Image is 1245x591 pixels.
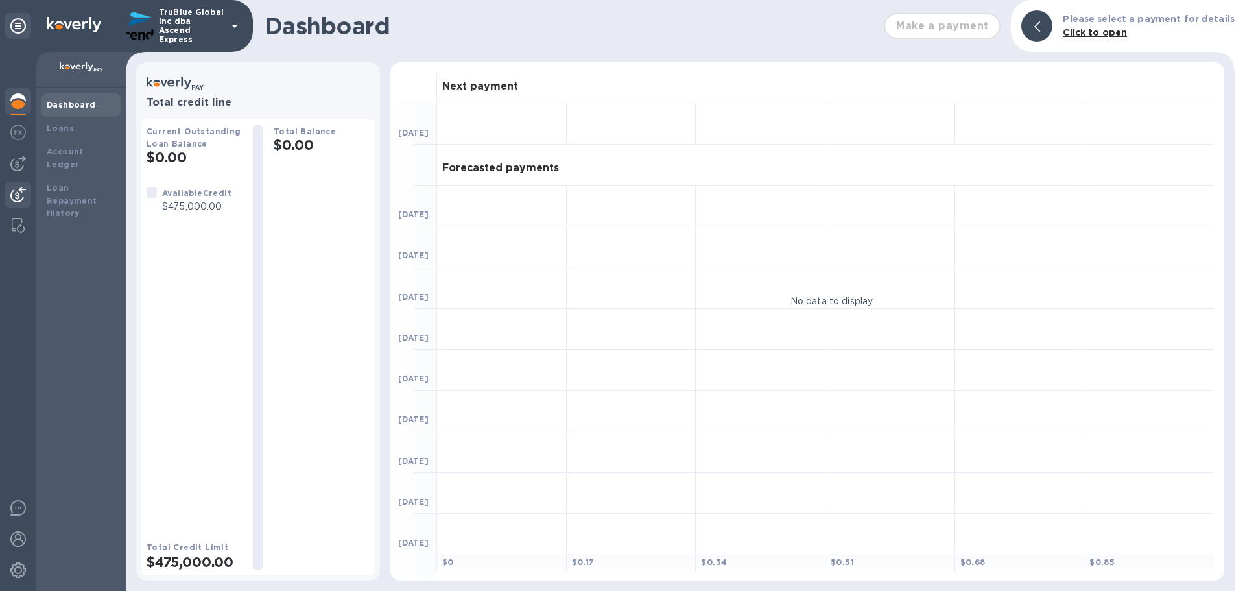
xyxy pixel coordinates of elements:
h3: Total credit line [147,97,370,109]
b: [DATE] [398,250,429,260]
h2: $0.00 [274,137,370,153]
img: Logo [47,17,101,32]
p: $475,000.00 [162,200,231,213]
b: [DATE] [398,292,429,302]
b: [DATE] [398,415,429,424]
h2: $475,000.00 [147,554,243,570]
h1: Dashboard [265,12,877,40]
p: TruBlue Global Inc dba Ascend Express [159,8,224,44]
b: $ 0 [442,557,454,567]
img: Foreign exchange [10,125,26,140]
b: Available Credit [162,188,231,198]
b: [DATE] [398,497,429,507]
b: [DATE] [398,374,429,383]
b: $ 0.85 [1089,557,1115,567]
b: [DATE] [398,538,429,548]
h3: Next payment [442,80,518,93]
b: Dashboard [47,100,96,110]
b: Please select a payment for details [1063,14,1235,24]
b: Loan Repayment History [47,183,97,219]
div: Unpin categories [5,13,31,39]
h3: Forecasted payments [442,162,559,175]
b: Account Ledger [47,147,84,169]
b: $ 0.17 [572,557,595,567]
b: Total Balance [274,127,336,136]
b: Loans [47,123,74,133]
b: [DATE] [398,456,429,466]
b: $ 0.34 [701,557,727,567]
p: No data to display. [790,294,875,308]
b: [DATE] [398,128,429,138]
b: Click to open [1063,27,1127,38]
b: $ 0.68 [960,557,986,567]
b: Total Credit Limit [147,542,228,552]
b: Current Outstanding Loan Balance [147,127,241,149]
b: $ 0.51 [831,557,854,567]
b: [DATE] [398,333,429,343]
h2: $0.00 [147,149,243,165]
b: [DATE] [398,210,429,219]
